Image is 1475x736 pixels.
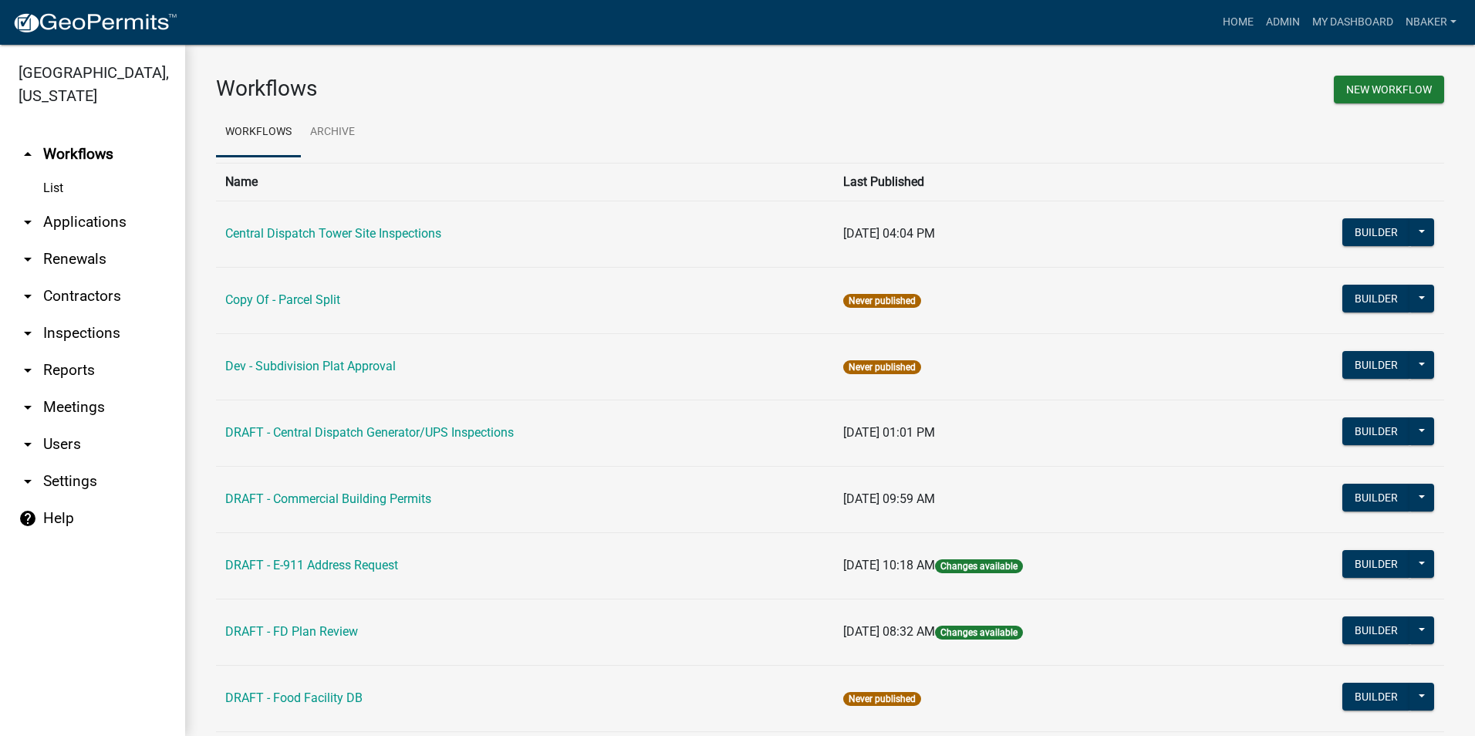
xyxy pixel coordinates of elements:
[19,213,37,231] i: arrow_drop_down
[19,361,37,380] i: arrow_drop_down
[843,425,935,440] span: [DATE] 01:01 PM
[225,624,358,639] a: DRAFT - FD Plan Review
[225,425,514,440] a: DRAFT - Central Dispatch Generator/UPS Inspections
[843,491,935,506] span: [DATE] 09:59 AM
[843,692,921,706] span: Never published
[834,163,1224,201] th: Last Published
[225,558,398,572] a: DRAFT - E-911 Address Request
[19,509,37,528] i: help
[1399,8,1463,37] a: nbaker
[225,226,441,241] a: Central Dispatch Tower Site Inspections
[225,359,396,373] a: Dev - Subdivision Plat Approval
[225,292,340,307] a: Copy Of - Parcel Split
[843,624,935,639] span: [DATE] 08:32 AM
[225,690,363,705] a: DRAFT - Food Facility DB
[19,287,37,306] i: arrow_drop_down
[1342,550,1410,578] button: Builder
[19,250,37,268] i: arrow_drop_down
[843,360,921,374] span: Never published
[19,435,37,454] i: arrow_drop_down
[1342,616,1410,644] button: Builder
[19,324,37,343] i: arrow_drop_down
[225,491,431,506] a: DRAFT - Commercial Building Permits
[19,145,37,164] i: arrow_drop_up
[1342,417,1410,445] button: Builder
[301,108,364,157] a: Archive
[216,108,301,157] a: Workflows
[1342,218,1410,246] button: Builder
[935,626,1023,640] span: Changes available
[1217,8,1260,37] a: Home
[1334,76,1444,103] button: New Workflow
[216,76,819,102] h3: Workflows
[19,398,37,417] i: arrow_drop_down
[1306,8,1399,37] a: My Dashboard
[1342,683,1410,711] button: Builder
[935,559,1023,573] span: Changes available
[843,226,935,241] span: [DATE] 04:04 PM
[1342,484,1410,511] button: Builder
[843,294,921,308] span: Never published
[843,558,935,572] span: [DATE] 10:18 AM
[1260,8,1306,37] a: Admin
[1342,351,1410,379] button: Builder
[216,163,834,201] th: Name
[19,472,37,491] i: arrow_drop_down
[1342,285,1410,312] button: Builder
